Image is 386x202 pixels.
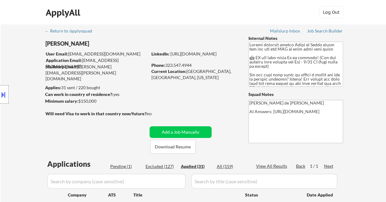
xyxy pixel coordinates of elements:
a: Job Search Builder [307,29,343,35]
div: ApplyAll [46,7,82,18]
div: Next [324,163,334,169]
div: 323.547.4944 [151,62,238,68]
a: [URL][DOMAIN_NAME] [170,51,216,56]
div: Applied (31) [181,163,212,170]
div: ← Return to /applysquad [45,29,98,33]
input: Search by title (case sensitive) [191,174,337,189]
input: Search by company (case sensitive) [47,174,185,189]
div: Squad Notes [248,91,343,97]
div: All (159) [217,163,248,170]
div: Status [245,189,298,200]
div: 1 / 1 [310,163,324,169]
div: Back [296,163,306,169]
div: View All Results [256,163,289,169]
button: Log Out [319,6,344,18]
a: Mailslurp Inbox [270,29,301,35]
button: Download Resume [150,140,196,154]
div: Pending (1) [110,163,141,170]
div: Applications [47,160,108,168]
div: Excluded (127) [146,163,176,170]
a: ← Return to /applysquad [45,29,98,35]
div: no [147,111,164,117]
div: Mailslurp Inbox [270,29,301,33]
div: ATS [108,192,133,198]
strong: LinkedIn: [151,51,170,56]
button: Add a Job Manually [150,126,212,138]
div: Company [68,192,108,198]
strong: Phone: [151,63,165,68]
div: Title [133,192,239,198]
div: Job Search Builder [307,29,343,33]
div: Internal Notes [248,35,343,41]
div: Date Applied [307,192,334,198]
div: [GEOGRAPHIC_DATA], [GEOGRAPHIC_DATA], [US_STATE] [151,68,238,80]
strong: Current Location: [151,69,186,74]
